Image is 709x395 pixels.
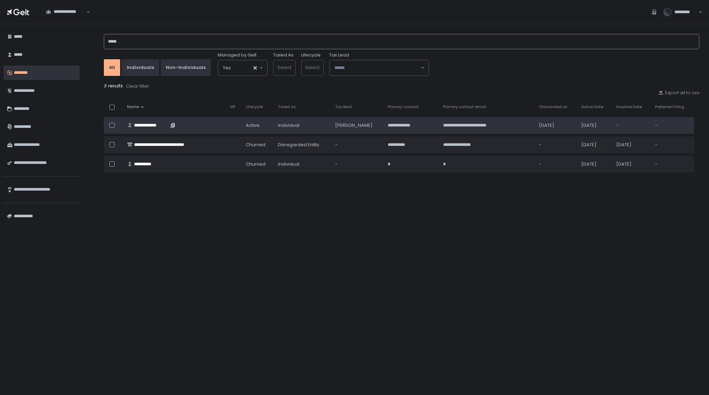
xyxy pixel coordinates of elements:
div: Non-Individuals [166,64,206,71]
div: Search for option [218,60,267,76]
span: Tax Lead [329,52,349,58]
div: Search for option [330,60,429,76]
div: [DATE] [616,142,647,148]
span: Managed by Gelt [218,52,257,58]
div: - [539,161,573,167]
span: Onboarded on [539,104,567,109]
input: Search for option [46,15,86,22]
div: Individual [278,161,327,167]
label: Lifecycle [301,52,321,58]
div: - [655,142,690,148]
div: [DATE] [616,161,647,167]
span: Tax lead [335,104,352,109]
button: Non-Individuals [161,59,211,76]
span: Lifecycle [246,104,263,109]
div: Disregarded Entity [278,142,327,148]
span: active [246,122,260,129]
div: - [655,161,690,167]
span: Primary contact email [443,104,486,109]
button: Clear filter [126,83,150,90]
div: - [335,161,379,167]
button: Individuals [122,59,159,76]
input: Search for option [231,64,253,71]
span: Yes [223,64,231,71]
input: Search for option [334,64,420,71]
div: 3 results [104,83,699,90]
span: Preferred Filing [655,104,684,109]
div: [DATE] [581,122,608,129]
span: churned [246,161,266,167]
span: VIP [230,104,235,109]
div: Search for option [42,5,90,19]
div: - [335,142,379,148]
div: - [616,122,647,129]
span: Name [127,104,139,109]
button: Clear Selected [253,66,257,70]
div: Individual [278,122,327,129]
span: churned [246,142,266,148]
button: All [104,59,120,76]
span: Active Date [581,104,603,109]
div: - [655,122,690,129]
div: [DATE] [539,122,573,129]
div: [PERSON_NAME] [335,122,379,129]
span: Select [305,64,320,71]
div: [DATE] [581,142,608,148]
span: Primary contact [388,104,419,109]
span: Taxed as [278,104,296,109]
span: Select [277,64,291,71]
div: All [109,64,115,71]
button: Export all to csv [658,90,699,96]
div: - [539,142,573,148]
div: Clear filter [126,83,149,89]
div: [DATE] [581,161,608,167]
span: Inactive Date [616,104,642,109]
div: Individuals [127,64,154,71]
label: Taxed As [273,52,294,58]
